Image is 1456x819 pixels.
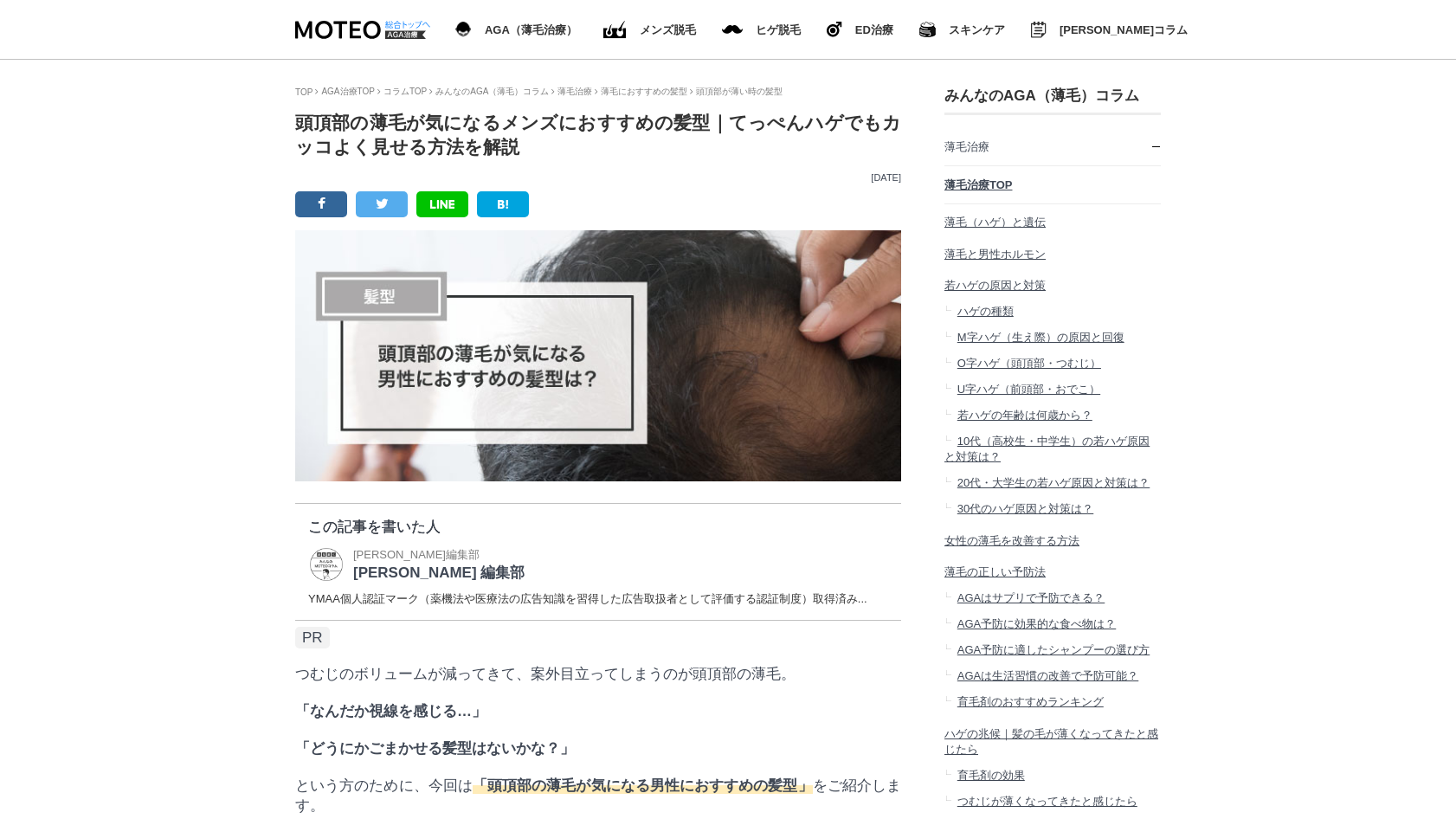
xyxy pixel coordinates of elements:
span: AGAは生活習慣の改善で予防可能？ [957,669,1138,682]
span: AGA予防に適したシャンプーの選び方 [957,643,1150,656]
span: ハゲの種類 [957,305,1014,318]
img: 頭頂部の薄毛が気になる男性におすすめの髪型は？ [295,230,901,481]
p: [DATE] [295,172,901,183]
span: 若ハゲの原因と対策 [944,279,1046,292]
a: O字ハゲ（頭頂部・つむじ） [944,351,1161,377]
span: [PERSON_NAME]編集部 [353,548,480,561]
a: コラムTOP [383,87,427,96]
span: つむじのボリュームが減ってきて、 [295,666,531,682]
h1: 頭頂部の薄毛が気になるメンズにおすすめの髪型｜てっぺんハゲでもカッコよく見せる方法を解説 [295,111,901,159]
a: 育毛剤のおすすめランキング [944,689,1161,715]
a: 薄毛治療TOP [944,166,1161,203]
span: [PERSON_NAME]コラム [1060,24,1188,35]
p: という方のために、今回は をご紹介します。 [295,776,901,816]
span: 「頭頂部の薄毛が気になる男性におすすめの髪型」 [473,777,813,794]
span: AGAはサプリで予防できる？ [957,591,1105,604]
img: 総合トップへ [384,21,431,29]
a: メンズ脱毛 ヒゲ脱毛 [722,21,801,39]
span: 薄毛治療 [944,140,989,153]
span: 若ハゲの年齢は何歳から？ [957,409,1092,422]
p: [PERSON_NAME] 編集部 [353,563,525,583]
img: MOTEO AGA [295,21,426,39]
a: 薄毛の正しい予防法 [944,554,1161,586]
a: 10代（高校生・中学生）の若ハゲ原因と対策は？ [944,429,1161,470]
a: ヒゲ脱毛 ED治療 [827,18,893,41]
span: ED治療 [855,24,893,35]
a: AGA（薄毛治療） AGA（薄毛治療） [455,18,577,41]
span: U字ハゲ（前頭部・おでこ） [957,383,1100,396]
a: 20代・大学生の若ハゲ原因と対策は？ [944,470,1161,496]
a: ハゲの兆候｜髪の毛が薄くなってきたと感じたら [944,715,1161,763]
span: 薄毛治療TOP [944,178,1013,191]
img: MOTEO 編集部 [308,546,345,583]
h3: みんなのAGA（薄毛）コラム [944,86,1161,106]
a: 若ハゲの原因と対策 [944,268,1161,300]
a: 育毛剤の効果 [944,763,1161,789]
img: ヒゲ脱毛 [827,22,842,37]
span: 薄毛（ハゲ）と遺伝 [944,216,1046,229]
a: ハゲの種類 [944,299,1161,325]
a: AGA治療TOP [321,87,375,96]
a: 30代のハゲ原因と対策は？ [944,496,1161,522]
span: AGA予防に効果的な食べ物は？ [957,617,1116,630]
a: みんなのMOTEOコラム [PERSON_NAME]コラム [1031,18,1188,42]
span: 女性の薄毛を改善する方法 [944,534,1079,547]
span: ハゲの兆候｜髪の毛が薄くなってきたと感じたら [944,727,1158,756]
span: M字ハゲ（生え際）の原因と回復 [957,331,1124,344]
a: つむじが薄くなってきたと感じたら [944,789,1161,815]
span: PR [295,627,330,648]
li: 頭頂部が薄い時の髪型 [690,86,783,98]
img: メンズ脱毛 [722,25,743,34]
a: 女性の薄毛を改善する方法 [944,522,1161,554]
a: U字ハゲ（前頭部・おでこ） [944,377,1161,403]
a: みんなのAGA（薄毛）コラム [435,87,549,96]
a: 薄毛と男性ホルモン [944,235,1161,268]
a: AGA予防に効果的な食べ物は？ [944,611,1161,637]
img: B! [498,200,508,209]
span: 薄毛と男性ホルモン [944,248,1046,261]
a: MOTEO 編集部 [PERSON_NAME]編集部 [PERSON_NAME] 編集部 [308,545,525,583]
strong: 「どうにかごまかせる髪型はないかな？」 [295,740,575,757]
span: ヒゲ脱毛 [756,24,801,35]
a: スキンケア [919,18,1005,41]
a: 薄毛治療 [944,128,1161,165]
span: つむじが薄くなってきたと感じたら [957,795,1137,808]
a: AGA予防に適したシャンプーの選び方 [944,637,1161,663]
p: この記事を書いた人 [308,517,888,537]
dd: YMAA個人認証マーク（薬機法や医療法の広告知識を習得した広告取扱者として評価する認証制度）取得済み... [308,591,888,607]
span: 育毛剤のおすすめランキング [957,695,1104,708]
span: 育毛剤の効果 [957,769,1025,782]
span: メンズ脱毛 [640,24,696,35]
img: ED（勃起不全）治療 [603,21,627,39]
a: 薄毛におすすめの髪型 [601,87,687,96]
span: O字ハゲ（頭頂部・つむじ） [957,357,1101,370]
a: 薄毛治療 [557,87,592,96]
img: AGA（薄毛治療） [455,22,472,37]
span: 薄毛の正しい予防法 [944,565,1046,578]
span: 10代（高校生・中学生）の若ハゲ原因と対策は？ [944,435,1150,463]
a: AGAはサプリで予防できる？ [944,585,1161,611]
img: LINE [430,200,455,209]
img: みんなのMOTEOコラム [1031,22,1047,38]
span: 30代のハゲ原因と対策は？ [957,502,1093,515]
a: TOP [295,87,312,97]
a: AGAは生活習慣の改善で予防可能？ [944,663,1161,689]
p: 案外目立ってしまうのが頭頂部の薄毛。 [295,664,901,684]
a: 若ハゲの年齢は何歳から？ [944,403,1161,429]
span: 20代・大学生の若ハゲ原因と対策は？ [957,476,1150,489]
strong: 「なんだか視線を感じる…」 [295,703,486,719]
span: スキンケア [949,24,1005,35]
span: AGA（薄毛治療） [485,24,577,35]
a: ED（勃起不全）治療 メンズ脱毛 [603,17,696,42]
a: 薄毛（ハゲ）と遺伝 [944,204,1161,236]
a: M字ハゲ（生え際）の原因と回復 [944,325,1161,351]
